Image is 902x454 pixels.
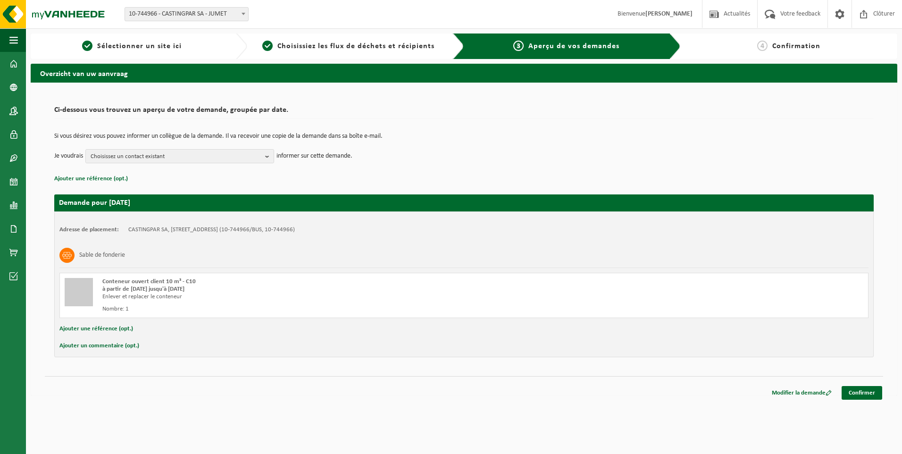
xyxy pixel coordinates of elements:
p: Je voudrais [54,149,83,163]
span: 2 [262,41,273,51]
p: informer sur cette demande. [276,149,352,163]
td: CASTINGPAR SA, [STREET_ADDRESS] (10-744966/BUS, 10-744966) [128,226,295,234]
span: 10-744966 - CASTINGPAR SA - JUMET [125,7,249,21]
span: Sélectionner un site ici [97,42,182,50]
span: 4 [757,41,768,51]
span: Confirmation [772,42,820,50]
button: Choisissez un contact existant [85,149,274,163]
span: 1 [82,41,92,51]
a: Modifier la demande [765,386,839,400]
a: Confirmer [842,386,882,400]
span: Aperçu de vos demandes [528,42,619,50]
strong: Demande pour [DATE] [59,199,130,207]
span: Choisissez un contact existant [91,150,261,164]
span: 10-744966 - CASTINGPAR SA - JUMET [125,8,248,21]
button: Ajouter une référence (opt.) [59,323,133,335]
button: Ajouter une référence (opt.) [54,173,128,185]
span: 3 [513,41,524,51]
p: Si vous désirez vous pouvez informer un collègue de la demande. Il va recevoir une copie de la de... [54,133,874,140]
a: 1Sélectionner un site ici [35,41,228,52]
strong: [PERSON_NAME] [645,10,693,17]
button: Ajouter un commentaire (opt.) [59,340,139,352]
div: Enlever et replacer le conteneur [102,293,502,301]
strong: à partir de [DATE] jusqu'à [DATE] [102,286,184,292]
a: 2Choisissiez les flux de déchets et récipients [252,41,445,52]
strong: Adresse de placement: [59,227,119,233]
h2: Ci-dessous vous trouvez un aperçu de votre demande, groupée par date. [54,106,874,119]
h3: Sable de fonderie [79,248,125,263]
div: Nombre: 1 [102,305,502,313]
span: Conteneur ouvert client 10 m³ - C10 [102,278,196,285]
h2: Overzicht van uw aanvraag [31,64,897,82]
span: Choisissiez les flux de déchets et récipients [277,42,434,50]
